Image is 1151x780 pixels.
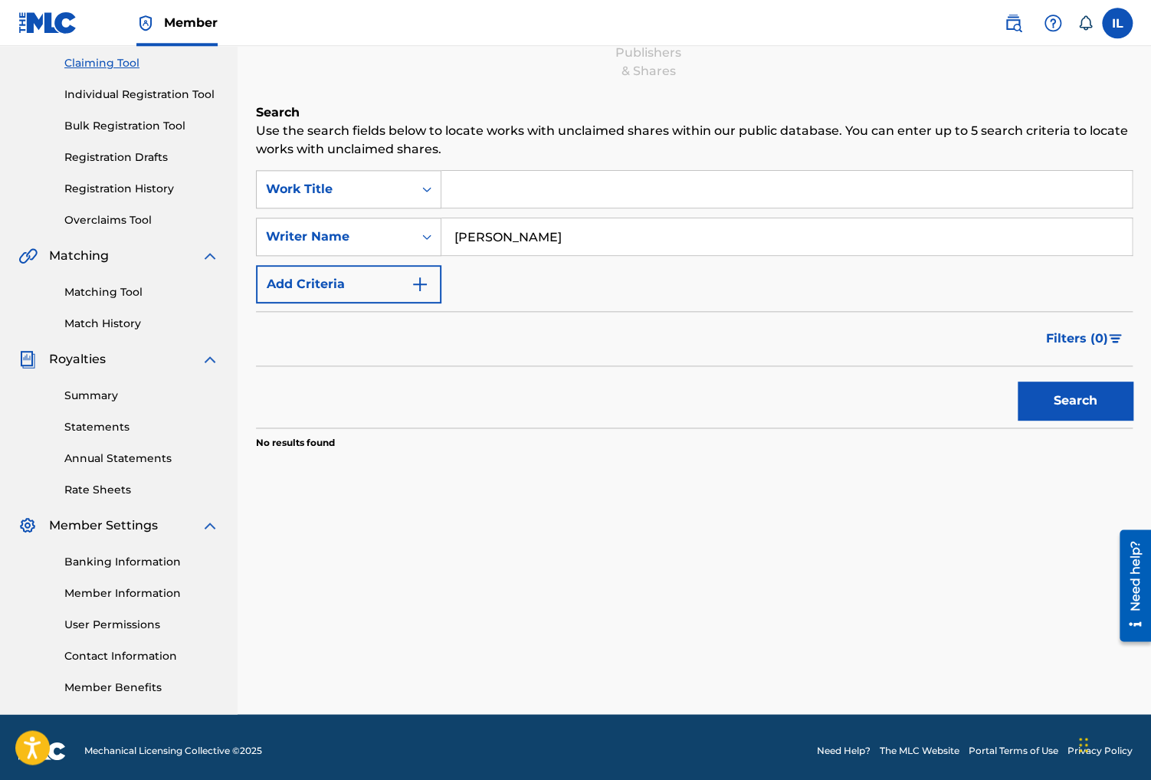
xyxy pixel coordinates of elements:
[84,744,262,758] span: Mechanical Licensing Collective © 2025
[64,284,219,300] a: Matching Tool
[1108,523,1151,649] iframe: Resource Center
[49,350,106,369] span: Royalties
[64,388,219,404] a: Summary
[1077,15,1093,31] div: Notifications
[1038,8,1068,38] div: Help
[18,247,38,265] img: Matching
[18,516,37,535] img: Member Settings
[201,516,219,535] img: expand
[1079,722,1088,768] div: Drag
[201,350,219,369] img: expand
[1102,8,1133,38] div: User Menu
[1018,382,1133,420] button: Search
[1046,329,1108,348] span: Filters ( 0 )
[256,265,441,303] button: Add Criteria
[266,228,404,246] div: Writer Name
[64,149,219,166] a: Registration Drafts
[64,617,219,633] a: User Permissions
[136,14,155,32] img: Top Rightsholder
[256,103,1133,122] h6: Search
[1044,14,1062,32] img: help
[64,648,219,664] a: Contact Information
[64,482,219,498] a: Rate Sheets
[64,680,219,696] a: Member Benefits
[64,55,219,71] a: Claiming Tool
[969,744,1058,758] a: Portal Terms of Use
[256,170,1133,428] form: Search Form
[817,744,871,758] a: Need Help?
[64,212,219,228] a: Overclaims Tool
[880,744,959,758] a: The MLC Website
[64,554,219,570] a: Banking Information
[256,436,335,450] p: No results found
[64,316,219,332] a: Match History
[64,451,219,467] a: Annual Statements
[49,516,158,535] span: Member Settings
[1067,744,1133,758] a: Privacy Policy
[64,585,219,601] a: Member Information
[266,180,404,198] div: Work Title
[64,118,219,134] a: Bulk Registration Tool
[1074,706,1151,780] iframe: Chat Widget
[201,247,219,265] img: expand
[998,8,1028,38] a: Public Search
[49,247,109,265] span: Matching
[164,14,218,31] span: Member
[256,122,1133,159] p: Use the search fields below to locate works with unclaimed shares within our public database. You...
[1109,334,1122,343] img: filter
[1037,320,1133,358] button: Filters (0)
[18,350,37,369] img: Royalties
[64,419,219,435] a: Statements
[64,87,219,103] a: Individual Registration Tool
[1004,14,1022,32] img: search
[610,25,687,80] div: Add Publishers & Shares
[411,275,429,293] img: 9d2ae6d4665cec9f34b9.svg
[64,181,219,197] a: Registration History
[18,11,77,34] img: MLC Logo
